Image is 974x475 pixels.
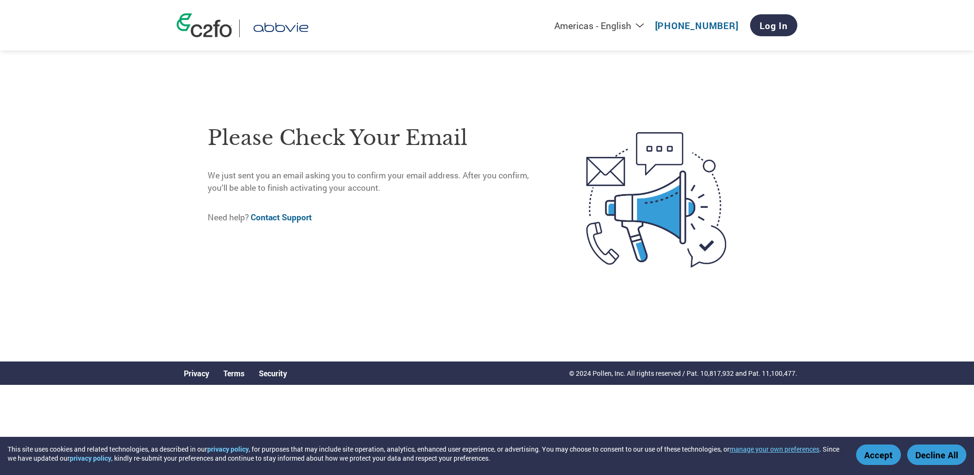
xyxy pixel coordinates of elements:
[247,20,315,37] img: AbbVie
[750,14,797,36] a: Log In
[546,115,766,285] img: open-email
[177,13,232,37] img: c2fo logo
[223,368,244,378] a: Terms
[208,123,546,154] h1: Please check your email
[856,444,901,465] button: Accept
[907,444,966,465] button: Decline All
[184,368,209,378] a: Privacy
[207,444,249,454] a: privacy policy
[208,169,546,195] p: We just sent you an email asking you to confirm your email address. After you confirm, you’ll be ...
[655,20,739,31] a: [PHONE_NUMBER]
[8,444,842,463] div: This site uses cookies and related technologies, as described in our , for purposes that may incl...
[70,454,111,463] a: privacy policy
[730,444,819,454] button: manage your own preferences
[208,211,546,224] p: Need help?
[251,212,312,223] a: Contact Support
[259,368,287,378] a: Security
[569,368,797,378] p: © 2024 Pollen, Inc. All rights reserved / Pat. 10,817,932 and Pat. 11,100,477.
